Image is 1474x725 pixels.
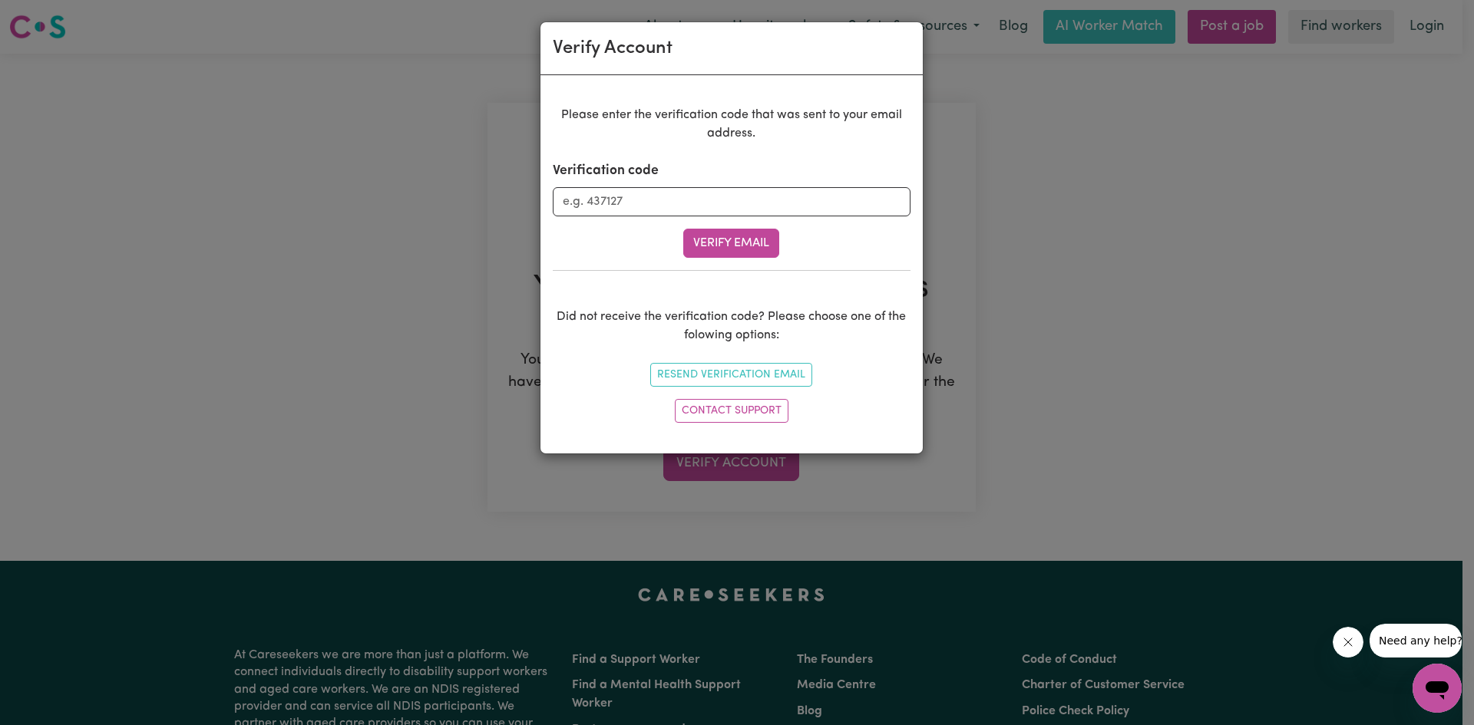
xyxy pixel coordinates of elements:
[553,35,673,62] div: Verify Account
[675,399,788,423] a: Contact Support
[1333,627,1363,657] iframe: Close message
[553,187,911,216] input: e.g. 437127
[1413,664,1462,713] iframe: Button to launch messaging window
[553,161,659,181] label: Verification code
[650,363,812,387] button: Resend Verification Email
[1370,624,1462,657] iframe: Message from company
[553,106,911,143] p: Please enter the verification code that was sent to your email address.
[9,11,93,23] span: Need any help?
[553,308,911,344] p: Did not receive the verification code? Please choose one of the folowing options:
[683,229,779,258] button: Verify Email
